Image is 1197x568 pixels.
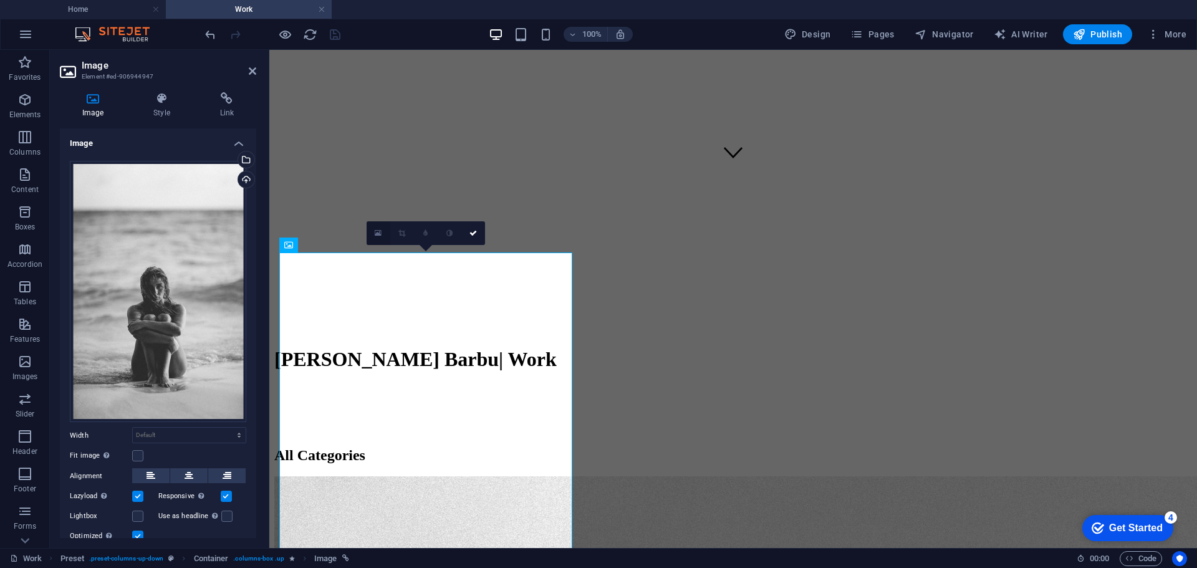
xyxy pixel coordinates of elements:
label: Use as headline [158,509,221,524]
h6: Session time [1077,551,1110,566]
p: Accordion [7,259,42,269]
label: Lazyload [70,489,132,504]
div: shifaaz-shamoon-300079-unsplash.jpg [70,161,246,423]
img: Editor Logo [72,27,165,42]
h2: Image [82,60,256,71]
label: Optimized [70,529,132,544]
h6: 100% [582,27,602,42]
a: Blur [414,221,438,245]
p: Footer [14,484,36,494]
button: Navigator [910,24,979,44]
button: More [1142,24,1191,44]
button: Publish [1063,24,1132,44]
h3: Element #ed-906944947 [82,71,231,82]
p: Favorites [9,72,41,82]
span: Click to select. Double-click to edit [314,551,337,566]
p: Forms [14,521,36,531]
span: : [1098,554,1100,563]
a: Crop mode [390,221,414,245]
span: . columns-box .up [233,551,284,566]
span: Navigator [915,28,974,41]
button: Pages [845,24,899,44]
a: Confirm ( Ctrl ⏎ ) [461,221,485,245]
div: Get Started [37,14,90,25]
i: On resize automatically adjust zoom level to fit chosen device. [615,29,626,40]
h4: Image [60,92,131,118]
span: Pages [850,28,894,41]
label: Alignment [70,469,132,484]
i: Undo: Change link (Ctrl+Z) [203,27,218,42]
p: Content [11,185,39,195]
a: Click to cancel selection. Double-click to open Pages [10,551,42,566]
p: Header [12,446,37,456]
h4: Style [131,92,197,118]
span: Barbu [175,298,229,320]
span: AI Writer [994,28,1048,41]
p: Boxes [15,222,36,232]
p: Elements [9,110,41,120]
p: Tables [14,297,36,307]
i: This element is a customizable preset [168,555,174,562]
span: . preset-columns-up-down [89,551,163,566]
i: Reload page [303,27,317,42]
a: Select files from the file manager, stock photos, or upload file(s) [367,221,390,245]
span: Click to select. Double-click to edit [194,551,229,566]
i: This element is linked [342,555,349,562]
p: Features [10,334,40,344]
div: Get Started 4 items remaining, 20% complete [10,6,101,32]
span: Design [784,28,831,41]
p: Slider [16,409,35,419]
button: reload [302,27,317,42]
span: Click to select. Double-click to edit [60,551,85,566]
h4: Work [166,2,332,16]
a: Greyscale [438,221,461,245]
button: Usercentrics [1172,551,1187,566]
label: Fit image [70,448,132,463]
span: | Work [5,298,287,320]
p: Images [12,372,38,382]
span: More [1147,28,1186,41]
div: Design (Ctrl+Alt+Y) [779,24,836,44]
button: undo [203,27,218,42]
label: Width [70,432,132,439]
button: AI Writer [989,24,1053,44]
label: Responsive [158,489,221,504]
button: Design [779,24,836,44]
h4: Image [60,128,256,151]
p: Columns [9,147,41,157]
span: [PERSON_NAME] [5,298,170,320]
i: Element contains an animation [289,555,295,562]
button: 100% [564,27,608,42]
div: 4 [92,2,105,15]
span: 00 00 [1090,551,1109,566]
span: Code [1125,551,1156,566]
h4: Link [198,92,256,118]
span: Publish [1073,28,1122,41]
label: Lightbox [70,509,132,524]
nav: breadcrumb [60,551,349,566]
button: Code [1120,551,1162,566]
